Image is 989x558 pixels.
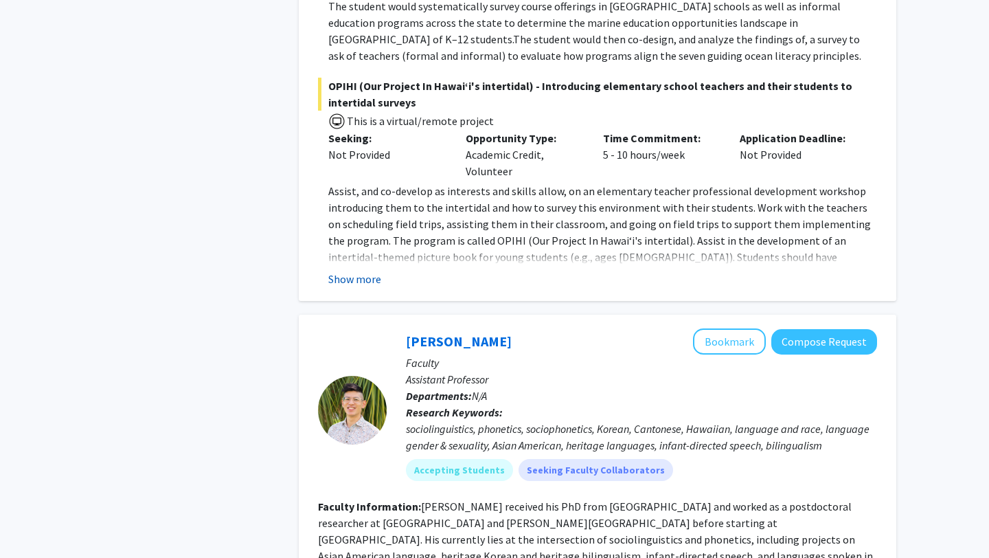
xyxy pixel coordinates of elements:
button: Show more [328,271,381,287]
p: Seeking: [328,130,445,146]
div: sociolinguistics, phonetics, sociophonetics, Korean, Cantonese, Hawaiian, language and race, lang... [406,421,877,454]
p: Assistant Professor [406,371,877,388]
mat-chip: Accepting Students [406,459,513,481]
b: Departments: [406,389,472,403]
span: N/A [472,389,487,403]
p: Faculty [406,355,877,371]
div: 5 - 10 hours/week [593,130,730,179]
p: Assist, and co-develop as interests and skills allow, on an elementary teacher professional devel... [328,183,877,298]
a: [PERSON_NAME] [406,333,512,350]
mat-chip: Seeking Faculty Collaborators [519,459,673,481]
button: Add Andrew Cheng to Bookmarks [693,328,766,355]
p: Time Commitment: [603,130,720,146]
b: Faculty Information: [318,500,421,513]
div: Not Provided [328,146,445,163]
b: Research Keywords: [406,405,503,419]
div: Academic Credit, Volunteer [455,130,593,179]
span: This is a virtual/remote project [345,114,494,128]
p: Application Deadline: [740,130,856,146]
div: Not Provided [729,130,867,179]
span: OPIHI (Our Project In Hawai‘i's intertidal) - Introducing elementary school teachers and their st... [318,78,877,111]
iframe: Chat [10,496,58,548]
p: Opportunity Type: [466,130,582,146]
button: Compose Request to Andrew Cheng [771,329,877,355]
span: The student would then co-design, and analyze the findings of, a survey to ask of teachers (forma... [328,32,861,63]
